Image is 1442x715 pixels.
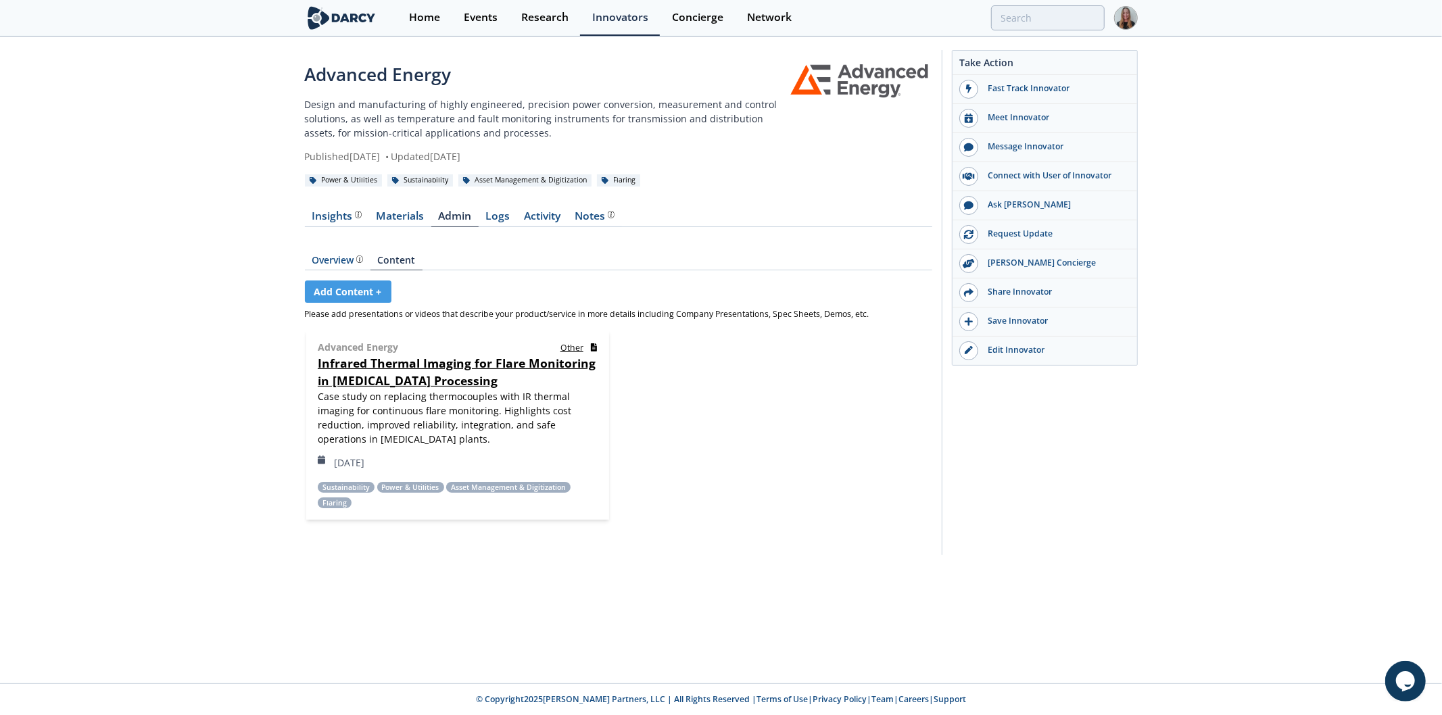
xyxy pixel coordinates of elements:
[305,61,788,88] div: Advanced Energy
[318,340,398,354] h3: Advanced Energy
[521,12,569,23] div: Research
[305,6,379,30] img: logo-wide.svg
[597,174,641,187] div: Flaring
[813,693,867,705] a: Privacy Policy
[305,149,788,164] div: Published [DATE] Updated [DATE]
[560,342,583,353] span: other
[409,12,440,23] div: Home
[305,280,391,303] a: Add Content +
[312,211,362,222] div: Insights
[560,340,597,354] a: other
[1385,661,1428,701] iframe: chat widget
[978,344,1130,356] div: Edit Innovator
[991,5,1105,30] input: Advanced Search
[318,455,365,470] span: [DATE]
[978,141,1130,153] div: Message Innovator
[479,211,517,227] a: Logs
[978,257,1130,269] div: [PERSON_NAME] Concierge
[318,482,375,493] span: Sustainability
[305,308,932,320] p: Please add presentations or videos that describe your product/service in more details including C...
[871,693,894,705] a: Team
[312,255,363,265] div: Overview
[672,12,723,23] div: Concierge
[221,693,1222,706] p: © Copyright 2025 [PERSON_NAME] Partners, LLC | All Rights Reserved | | | | |
[978,228,1130,240] div: Request Update
[592,12,648,23] div: Innovators
[953,307,1137,337] button: Save Innovator
[387,174,454,187] div: Sustainability
[953,55,1137,75] div: Take Action
[978,112,1130,124] div: Meet Innovator
[355,211,362,218] img: information.svg
[953,337,1137,365] a: Edit Innovator
[305,97,788,140] p: Design and manufacturing of highly engineered, precision power conversion, measurement and contro...
[464,12,498,23] div: Events
[978,286,1130,298] div: Share Innovator
[978,82,1130,95] div: Fast Track Innovator
[305,174,383,187] div: Power & Utilities
[517,211,568,227] a: Activity
[318,355,596,389] a: Infrared Thermal Imaging for Flare Monitoring in [MEDICAL_DATA] Processing
[305,211,369,227] a: Insights
[370,255,423,270] a: Content
[356,255,364,263] img: information.svg
[1114,6,1138,30] img: Profile
[978,199,1130,211] div: Ask [PERSON_NAME]
[383,150,391,163] span: •
[756,693,808,705] a: Terms of Use
[446,482,571,493] span: Asset Management & Digitization
[898,693,929,705] a: Careers
[377,482,444,493] span: Power & Utilities
[978,315,1130,327] div: Save Innovator
[747,12,792,23] div: Network
[978,170,1130,182] div: Connect with User of Innovator
[934,693,966,705] a: Support
[305,255,370,270] a: Overview
[318,497,352,508] span: Flaring
[318,389,597,446] p: Case study on replacing thermocouples with IR thermal imaging for continuous flare monitoring. Hi...
[568,211,622,227] a: Notes
[431,211,479,227] a: Admin
[575,211,615,222] div: Notes
[608,211,615,218] img: information.svg
[369,211,431,227] a: Materials
[458,174,592,187] div: Asset Management & Digitization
